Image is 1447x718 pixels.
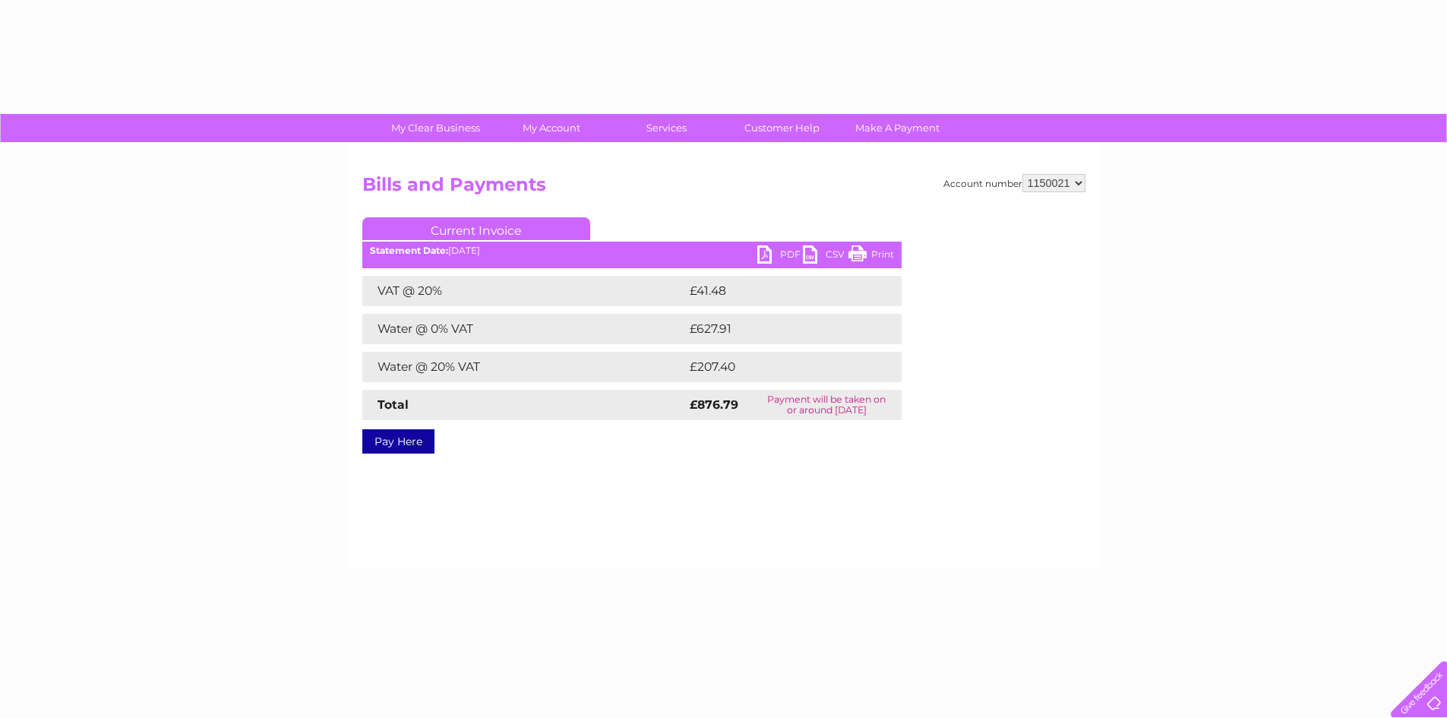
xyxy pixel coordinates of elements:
a: PDF [757,245,803,267]
a: My Account [488,114,614,142]
a: Pay Here [362,429,434,454]
a: Make A Payment [835,114,960,142]
a: My Clear Business [373,114,498,142]
td: Water @ 0% VAT [362,314,686,344]
b: Statement Date: [370,245,448,256]
a: Services [604,114,729,142]
td: £41.48 [686,276,870,306]
a: CSV [803,245,848,267]
td: Payment will be taken on or around [DATE] [752,390,901,420]
strong: £876.79 [690,397,738,412]
td: Water @ 20% VAT [362,352,686,382]
a: Print [848,245,894,267]
td: £207.40 [686,352,875,382]
a: Current Invoice [362,217,590,240]
td: £627.91 [686,314,873,344]
div: Account number [943,174,1085,192]
td: VAT @ 20% [362,276,686,306]
h2: Bills and Payments [362,174,1085,203]
a: Customer Help [719,114,845,142]
div: [DATE] [362,245,902,256]
strong: Total [378,397,409,412]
